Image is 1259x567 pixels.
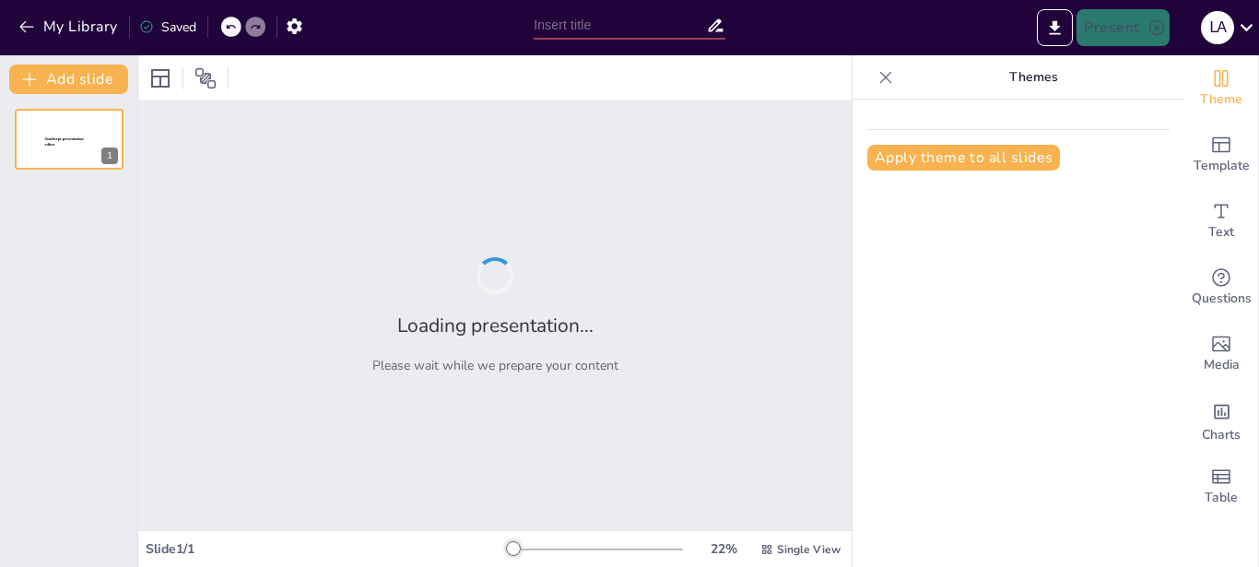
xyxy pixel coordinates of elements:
[1208,222,1234,242] span: Text
[194,67,217,89] span: Position
[1184,55,1258,122] div: Change the overall theme
[777,542,841,557] span: Single View
[9,65,128,94] button: Add slide
[1194,156,1250,176] span: Template
[397,313,594,338] h2: Loading presentation...
[146,540,506,558] div: Slide 1 / 1
[1037,9,1073,46] button: Export to PowerPoint
[1200,89,1242,110] span: Theme
[1201,11,1234,44] div: L A
[14,12,125,41] button: My Library
[1201,9,1234,46] button: L A
[1184,188,1258,254] div: Add text boxes
[1205,488,1238,508] span: Table
[1184,454,1258,520] div: Add a table
[139,18,196,36] div: Saved
[701,540,746,558] div: 22 %
[1192,289,1252,309] span: Questions
[372,357,618,374] p: Please wait while we prepare your content
[1202,425,1241,445] span: Charts
[1184,321,1258,387] div: Add images, graphics, shapes or video
[1184,254,1258,321] div: Get real-time input from your audience
[146,64,175,93] div: Layout
[45,137,84,148] span: Sendsteps presentation editor
[15,109,124,170] div: 1
[900,55,1166,100] p: Themes
[867,145,1060,171] button: Apply theme to all slides
[534,12,706,39] input: Insert title
[1184,122,1258,188] div: Add ready made slides
[1204,355,1240,375] span: Media
[101,148,118,164] div: 1
[1184,387,1258,454] div: Add charts and graphs
[1077,9,1169,46] button: Present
